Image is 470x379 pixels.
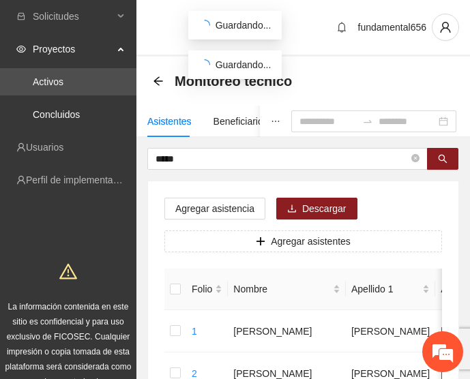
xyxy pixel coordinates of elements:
[216,59,271,70] span: Guardando...
[411,154,420,162] span: close-circle
[358,22,426,33] span: fundamental656
[197,18,211,32] span: loading
[346,269,435,310] th: Apellido 1
[260,106,291,137] button: ellipsis
[192,326,197,337] a: 1
[271,117,280,126] span: ellipsis
[197,57,211,72] span: loading
[346,310,435,352] td: [PERSON_NAME]
[276,198,357,219] button: downloadDescargar
[287,204,297,215] span: download
[175,201,254,216] span: Agregar asistencia
[332,22,352,33] span: bell
[351,282,420,297] span: Apellido 1
[16,12,26,21] span: inbox
[153,76,164,87] span: arrow-left
[186,269,228,310] th: Folio
[33,35,113,63] span: Proyectos
[256,237,265,247] span: plus
[432,21,458,33] span: user
[175,70,292,92] span: Monitoreo técnico
[16,44,26,54] span: eye
[33,76,63,87] a: Activos
[192,282,212,297] span: Folio
[271,234,351,249] span: Agregar asistentes
[216,20,271,31] span: Guardando...
[33,109,80,120] a: Concluidos
[164,198,265,219] button: Agregar asistencia
[26,142,63,153] a: Usuarios
[362,116,373,127] span: to
[302,201,347,216] span: Descargar
[164,230,442,252] button: plusAgregar asistentes
[59,262,77,280] span: warning
[432,14,459,41] button: user
[153,76,164,87] div: Back
[26,175,132,185] a: Perfil de implementadora
[438,154,447,165] span: search
[33,3,113,30] span: Solicitudes
[233,282,330,297] span: Nombre
[228,310,346,352] td: [PERSON_NAME]
[192,368,197,379] a: 2
[214,114,268,129] div: Beneficiarios
[228,269,346,310] th: Nombre
[331,16,353,38] button: bell
[411,153,420,166] span: close-circle
[147,114,192,129] div: Asistentes
[427,148,458,170] button: search
[362,116,373,127] span: swap-right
